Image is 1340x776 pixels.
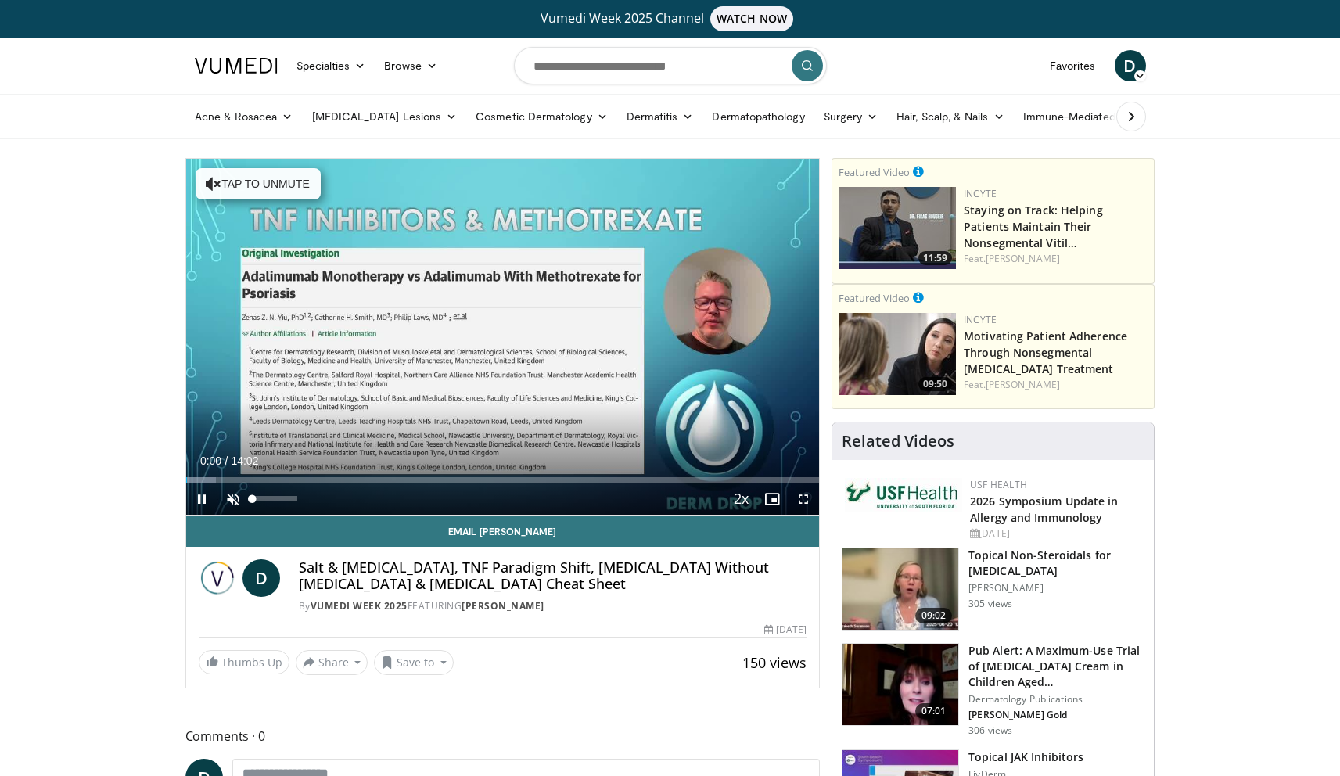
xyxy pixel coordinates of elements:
div: Progress Bar [186,477,820,483]
button: Playback Rate [725,483,756,515]
a: [PERSON_NAME] [986,378,1060,391]
a: Surgery [814,101,888,132]
small: Featured Video [839,291,910,305]
h3: Pub Alert: A Maximum-Use Trial of [MEDICAL_DATA] Cream in Children Aged… [968,643,1144,690]
a: Vumedi Week 2025 ChannelWATCH NOW [197,6,1144,31]
span: 150 views [742,653,807,672]
a: 07:01 Pub Alert: A Maximum-Use Trial of [MEDICAL_DATA] Cream in Children Aged… Dermatology Public... [842,643,1144,737]
p: 306 views [968,724,1012,737]
span: / [225,454,228,467]
img: VuMedi Logo [195,58,278,74]
a: Incyte [964,313,997,326]
a: USF Health [970,478,1027,491]
img: 39505ded-af48-40a4-bb84-dee7792dcfd5.png.150x105_q85_crop-smart_upscale.jpg [839,313,956,395]
a: Immune-Mediated [1014,101,1141,132]
img: 34a4b5e7-9a28-40cd-b963-80fdb137f70d.150x105_q85_crop-smart_upscale.jpg [842,548,958,630]
a: 09:50 [839,313,956,395]
button: Save to [374,650,454,675]
h4: Related Videos [842,432,954,451]
div: Feat. [964,378,1148,392]
span: 14:02 [231,454,258,467]
a: 11:59 [839,187,956,269]
a: Hair, Scalp, & Nails [887,101,1013,132]
a: 09:02 Topical Non-Steroidals for [MEDICAL_DATA] [PERSON_NAME] 305 views [842,548,1144,630]
a: 2026 Symposium Update in Allergy and Immunology [970,494,1118,525]
a: Thumbs Up [199,650,289,674]
span: Comments 0 [185,726,821,746]
input: Search topics, interventions [514,47,827,84]
small: Featured Video [839,165,910,179]
span: 07:01 [915,703,953,719]
a: Incyte [964,187,997,200]
div: Feat. [964,252,1148,266]
a: Acne & Rosacea [185,101,303,132]
a: [PERSON_NAME] [462,599,544,613]
video-js: Video Player [186,159,820,516]
div: By FEATURING [299,599,807,613]
h3: Topical JAK Inhibitors [968,749,1083,765]
span: 09:50 [918,377,952,391]
div: [DATE] [764,623,807,637]
img: Vumedi Week 2025 [199,559,236,597]
a: Motivating Patient Adherence Through Nonsegmental [MEDICAL_DATA] Treatment [964,329,1127,376]
p: [PERSON_NAME] Gold [968,709,1144,721]
a: Specialties [287,50,375,81]
button: Tap to unmute [196,168,321,199]
div: [DATE] [970,526,1141,541]
a: Cosmetic Dermatology [466,101,616,132]
a: [MEDICAL_DATA] Lesions [303,101,467,132]
a: D [1115,50,1146,81]
span: 09:02 [915,608,953,623]
button: Share [296,650,368,675]
img: fe0751a3-754b-4fa7-bfe3-852521745b57.png.150x105_q85_crop-smart_upscale.jpg [839,187,956,269]
p: 305 views [968,598,1012,610]
button: Unmute [217,483,249,515]
img: e32a16a8-af25-496d-a4dc-7481d4d640ca.150x105_q85_crop-smart_upscale.jpg [842,644,958,725]
span: 0:00 [200,454,221,467]
a: Dermatitis [617,101,703,132]
button: Enable picture-in-picture mode [756,483,788,515]
a: Vumedi Week 2025 [311,599,408,613]
p: [PERSON_NAME] [968,582,1144,595]
p: Dermatology Publications [968,693,1144,706]
img: 6ba8804a-8538-4002-95e7-a8f8012d4a11.png.150x105_q85_autocrop_double_scale_upscale_version-0.2.jpg [845,478,962,512]
h3: Topical Non-Steroidals for [MEDICAL_DATA] [968,548,1144,579]
a: Dermatopathology [702,101,814,132]
span: 11:59 [918,251,952,265]
div: Volume Level [253,496,297,501]
a: D [242,559,280,597]
a: Favorites [1040,50,1105,81]
a: Email [PERSON_NAME] [186,516,820,547]
a: Browse [375,50,447,81]
a: Staying on Track: Helping Patients Maintain Their Nonsegmental Vitil… [964,203,1103,250]
span: WATCH NOW [710,6,793,31]
button: Fullscreen [788,483,819,515]
button: Pause [186,483,217,515]
h4: Salt & [MEDICAL_DATA], TNF Paradigm Shift, [MEDICAL_DATA] Without [MEDICAL_DATA] & [MEDICAL_DATA]... [299,559,807,593]
a: [PERSON_NAME] [986,252,1060,265]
